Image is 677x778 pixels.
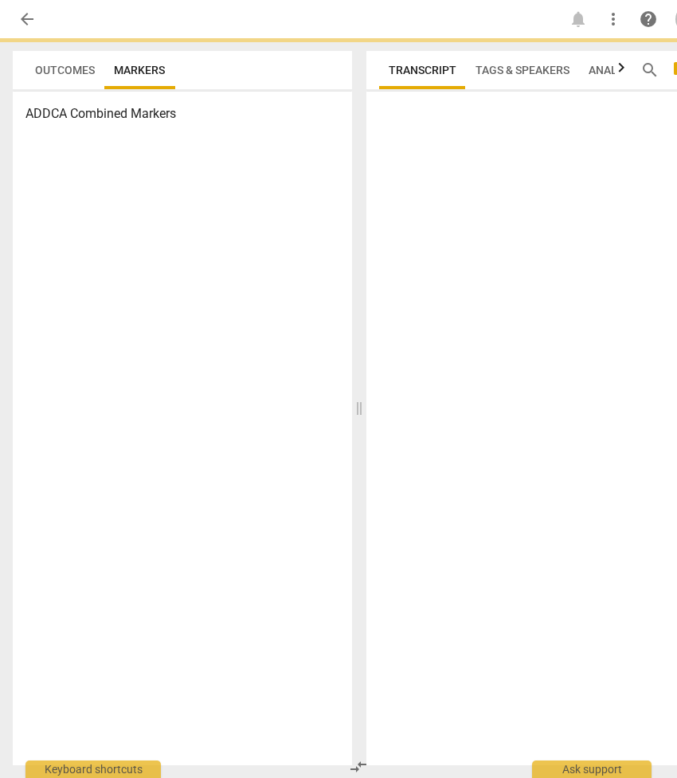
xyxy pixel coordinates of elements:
[114,64,165,76] span: Markers
[634,5,663,33] a: Help
[640,61,659,80] span: search
[589,64,647,76] span: Analytics
[604,10,623,29] span: more_vert
[25,760,161,778] div: Keyboard shortcuts
[475,64,569,76] span: Tags & Speakers
[637,57,663,83] button: Search
[18,10,37,29] span: arrow_back
[639,10,658,29] span: help
[35,64,95,76] span: Outcomes
[25,104,339,123] h3: ADDCA Combined Markers
[532,760,652,778] div: Ask support
[389,64,456,76] span: Transcript
[349,757,368,776] span: compare_arrows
